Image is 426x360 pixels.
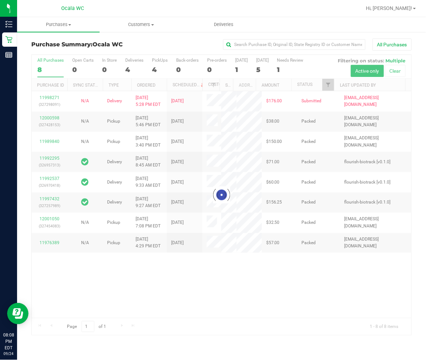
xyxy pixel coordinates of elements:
button: All Purchases [373,38,412,51]
span: Hi, [PERSON_NAME]! [366,5,412,11]
p: 09/24 [3,351,14,357]
a: Customers [100,17,182,32]
inline-svg: Reports [5,51,12,58]
inline-svg: Retail [5,36,12,43]
span: Ocala WC [61,5,84,11]
span: Purchases [17,21,100,28]
a: Deliveries [183,17,265,32]
iframe: Resource center [7,303,28,324]
span: Deliveries [205,21,243,28]
span: Customers [100,21,182,28]
a: Purchases [17,17,100,32]
span: Ocala WC [93,41,123,48]
inline-svg: Inventory [5,21,12,28]
p: 08:08 PM EDT [3,332,14,351]
h3: Purchase Summary: [31,41,158,48]
input: Search Purchase ID, Original ID, State Registry ID or Customer Name... [223,39,365,50]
